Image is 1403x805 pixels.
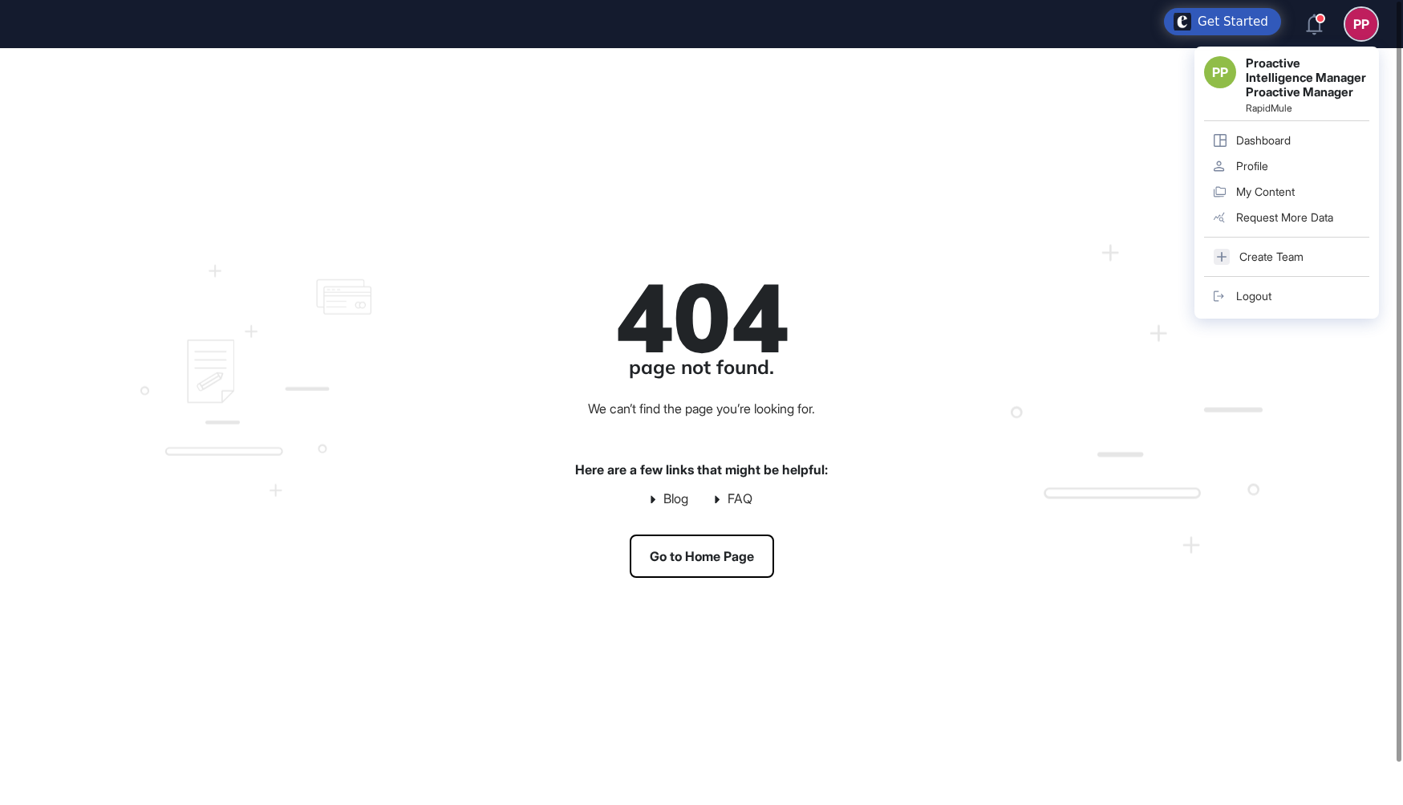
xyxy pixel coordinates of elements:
[575,463,828,476] div: Here are a few links that might be helpful:
[1345,8,1377,40] button: PP
[629,357,774,376] div: page not found.
[1198,14,1268,30] div: Get Started
[1174,13,1191,30] img: launcher-image-alternative-text
[588,402,815,415] div: We can’t find the page you’re looking for.
[630,535,774,578] a: Go to Home Page
[663,491,688,506] a: Blog
[728,491,752,506] a: FAQ
[615,275,789,357] div: 404
[1164,8,1281,35] div: Open Get Started checklist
